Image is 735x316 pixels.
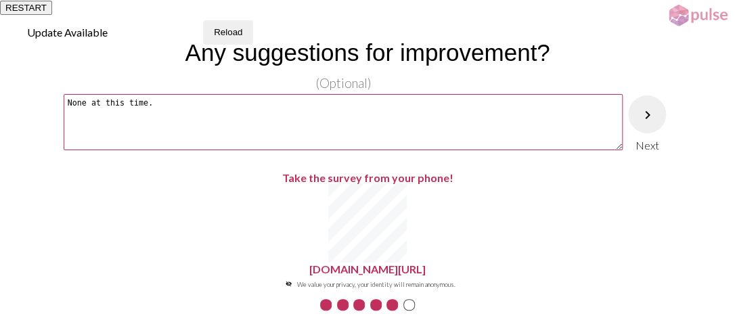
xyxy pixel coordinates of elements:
[27,26,108,39] span: Update Available
[203,20,253,45] button: Reload
[214,27,242,37] span: Reload
[282,171,453,184] div: Take the survey from your phone!
[628,133,666,152] div: Next
[309,263,426,275] div: [DOMAIN_NAME][URL]
[315,76,372,91] span: (Optional)
[639,107,655,123] mat-icon: keyboard_arrow_right
[297,281,455,288] span: We value your privacy, your identity will remain anonymous.
[664,3,732,28] img: pulsehorizontalsmall.png
[286,281,292,287] mat-icon: visibility_off
[185,39,550,66] div: Any suggestions for improvement?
